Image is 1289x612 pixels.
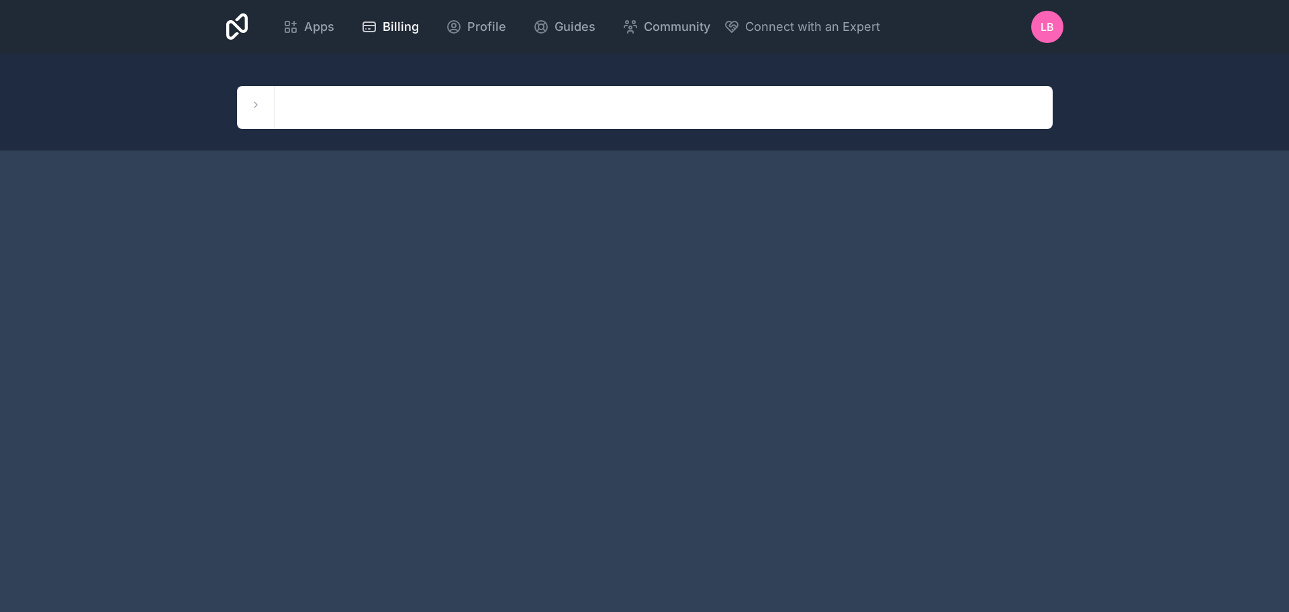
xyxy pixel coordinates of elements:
button: Connect with an Expert [724,17,880,36]
a: Community [612,12,721,42]
a: Profile [435,12,517,42]
a: Apps [272,12,345,42]
a: Billing [350,12,430,42]
span: Billing [383,17,419,36]
a: Guides [522,12,606,42]
span: Guides [555,17,595,36]
span: Apps [304,17,334,36]
span: Community [644,17,710,36]
span: Connect with an Expert [745,17,880,36]
span: Profile [467,17,506,36]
